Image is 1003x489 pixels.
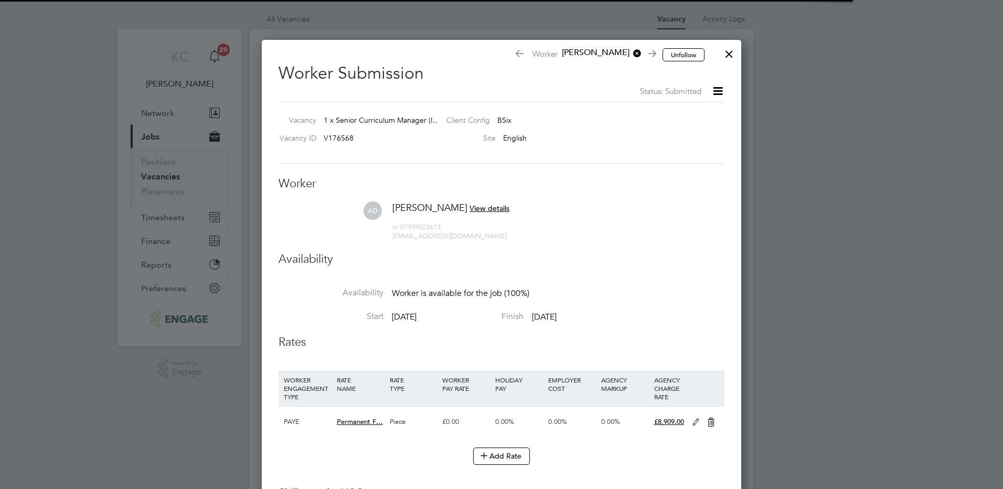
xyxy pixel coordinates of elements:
div: Piece [387,407,440,437]
span: Worker is available for the job (100%) [392,288,529,299]
h2: Worker Submission [279,55,724,98]
h3: Rates [279,335,724,350]
h3: Availability [279,252,724,267]
label: Client Config [438,115,490,125]
div: AGENCY CHARGE RATE [652,370,687,406]
button: Add Rate [473,448,530,464]
span: £8,909.00 [654,417,684,426]
span: 0.00% [495,417,514,426]
span: 1 x Senior Curriculum Manager (I… [324,115,440,125]
div: PAYE [281,407,334,437]
label: Vacancy ID [274,133,316,143]
span: 07939023613 [392,222,441,231]
div: RATE NAME [334,370,387,398]
span: AD [364,201,382,220]
h3: Worker [279,176,724,192]
span: BSix [497,115,511,125]
label: Availability [279,288,383,299]
span: [PERSON_NAME] [558,47,642,59]
span: Worker [514,47,655,62]
span: English [503,133,527,143]
div: EMPLOYER COST [546,370,599,398]
div: RATE TYPE [387,370,440,398]
label: Start [279,311,383,322]
span: [PERSON_NAME] [392,201,467,214]
div: AGENCY MARKUP [599,370,652,398]
button: Unfollow [663,48,705,62]
label: Vacancy [274,115,316,125]
span: 0.00% [548,417,567,426]
span: [DATE] [392,312,417,322]
div: HOLIDAY PAY [493,370,546,398]
div: £0.00 [440,407,493,437]
label: Finish [419,311,524,322]
span: 0.00% [601,417,620,426]
span: [EMAIL_ADDRESS][DOMAIN_NAME] [392,231,507,240]
span: Status: Submitted [640,86,701,96]
div: WORKER ENGAGEMENT TYPE [281,370,334,406]
span: V176568 [324,133,354,143]
label: Site [438,133,496,143]
div: WORKER PAY RATE [440,370,493,398]
span: View details [470,204,509,213]
span: [DATE] [532,312,557,322]
span: m: [392,222,400,231]
span: Permanent F… [337,417,383,426]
